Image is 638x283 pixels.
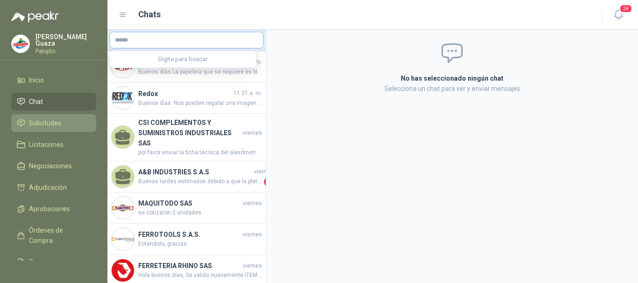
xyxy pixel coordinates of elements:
[619,4,632,13] span: 24
[35,48,96,54] p: Patojito
[107,51,266,83] a: Company LogoESTRA11:36 a. m.Buenos días La papelera que se requiere es blanca, sin embargo nos ad...
[138,68,262,76] span: Buenos días La papelera que se requiere es blanca, sin embargo nos adjunta una foto de una color ...
[138,229,241,240] h4: FERROTOOLS S.A.S.
[138,89,232,99] h4: Redox
[138,208,262,217] span: se cotizaron 2 unidades
[29,139,64,150] span: Licitaciones
[29,97,43,107] span: Chat
[11,11,59,22] img: Logo peakr
[11,200,96,218] a: Aprobaciones
[243,262,262,270] span: viernes
[254,167,273,176] span: viernes
[138,148,262,157] span: por favor enviar la ficha técnica del alexómetro cotizado
[610,7,627,23] button: 24
[243,129,262,138] span: viernes
[138,271,262,280] span: Hola buenos días, Se valido nuevamente ITEM LIMA TRIANGULA DE 6" TRUPER y se aprobó la compra, po...
[289,83,615,94] p: Selecciona un chat para ver y enviar mensajes
[264,177,273,186] span: 1
[138,99,262,108] span: Buenos días: Nos pueden regalar una imagen por favor
[112,259,134,282] img: Company Logo
[107,83,266,114] a: Company LogoRedox11:21 a. m.Buenos días: Nos pueden regalar una imagen por favor
[11,253,96,271] a: Remisiones
[11,157,96,175] a: Negociaciones
[107,224,266,255] a: Company LogoFERROTOOLS S.A.S.viernesEntendido, gracias
[243,199,262,208] span: viernes
[29,118,61,128] span: Solicitudes
[138,261,241,271] h4: FERRETERIA RHINO SAS
[11,114,96,132] a: Solicitudes
[12,35,29,53] img: Company Logo
[138,117,241,148] h4: CSI COMPLEMENTOS Y SUMINISTROS INDUSTRIALES SAS
[11,93,96,110] a: Chat
[107,161,266,193] a: A&B INDUSTRIES S.A.SviernesBuenas tardes estimados debido a que la plataforma no me permite abjun...
[138,8,161,21] h1: Chats
[138,167,252,177] h4: A&B INDUSTRIES S.A.S
[29,75,44,85] span: Inicio
[29,161,72,171] span: Negociaciones
[138,177,262,186] span: Buenas tardes estimados debido a que la plataforma no me permite abjuntar la ficha se la comparto...
[234,89,262,98] span: 11:21 a. m.
[29,257,64,267] span: Remisiones
[110,51,256,68] div: Digite para buscar
[289,73,615,83] h2: No has seleccionado ningún chat
[138,198,241,208] h4: MAQUITODO SAS
[11,71,96,89] a: Inicio
[107,193,266,224] a: Company LogoMAQUITODO SASviernesse cotizaron 2 unidades
[11,221,96,249] a: Órdenes de Compra
[138,240,262,248] span: Entendido, gracias
[112,228,134,250] img: Company Logo
[243,230,262,239] span: viernes
[29,225,87,246] span: Órdenes de Compra
[29,204,70,214] span: Aprobaciones
[112,87,134,109] img: Company Logo
[11,179,96,196] a: Adjudicación
[35,34,96,47] p: [PERSON_NAME] Guaza
[107,114,266,161] a: CSI COMPLEMENTOS Y SUMINISTROS INDUSTRIALES SASviernespor favor enviar la ficha técnica del alexó...
[11,136,96,153] a: Licitaciones
[112,197,134,219] img: Company Logo
[29,182,67,193] span: Adjudicación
